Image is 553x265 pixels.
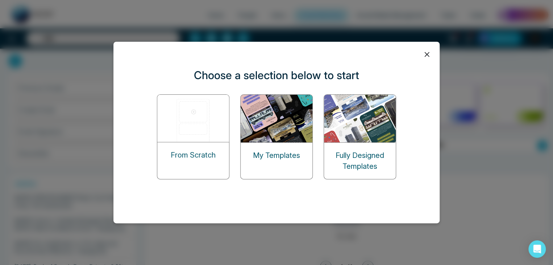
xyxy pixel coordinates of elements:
[324,95,396,142] img: designed-templates.png
[157,95,230,142] img: start-from-scratch.png
[253,150,300,161] p: My Templates
[171,150,216,160] p: From Scratch
[324,150,396,172] p: Fully Designed Templates
[194,67,359,83] p: Choose a selection below to start
[528,240,546,258] div: Open Intercom Messenger
[241,95,313,142] img: my-templates.png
